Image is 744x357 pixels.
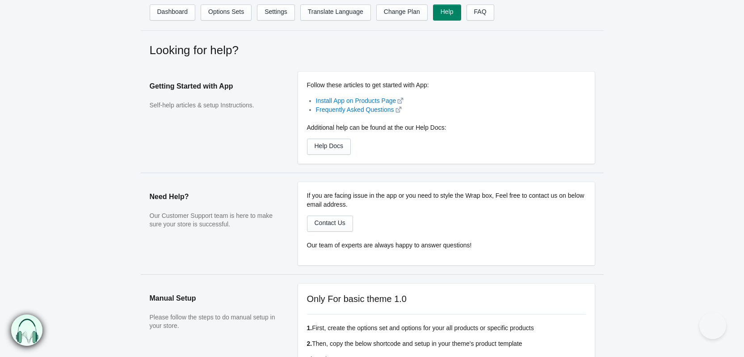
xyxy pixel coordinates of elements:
p: Then, copy the below shortcode and setup in your theme's product template [307,339,586,348]
p: Please follow the steps to do manual setup in your store. [150,313,280,331]
iframe: Toggle Customer Support [699,312,726,339]
h2: Getting Started with App [150,72,280,101]
p: If you are facing issue in the app or you need to style the Wrap box, Feel free to contact us on ... [307,191,586,209]
p: Additional help can be found at the our Help Docs: [307,123,586,132]
a: Install App on Products Page [316,97,396,104]
h2: Manual Setup [150,284,280,313]
p: First, create the options set and options for your all products or specific products [307,323,586,332]
a: Contact Us [307,216,353,232]
h2: Looking for help? [150,42,595,58]
a: Translate Language [300,4,371,21]
a: Options Sets [201,4,252,21]
p: Our team of experts are always happy to answer questions! [307,241,586,250]
a: Settings [257,4,295,21]
a: Help Docs [307,139,351,155]
a: FAQ [467,4,494,21]
b: 2. [307,340,312,347]
a: Frequently Asked Questions [316,106,394,113]
h2: Need Help? [150,182,280,212]
a: Help [433,4,461,21]
a: Change Plan [376,4,428,21]
p: Self-help articles & setup Instructions. [150,101,280,110]
h3: Only For basic theme 1.0 [307,293,586,305]
p: Our Customer Support team is here to make sure your store is successful. [150,212,280,229]
img: bxm.png [12,315,43,346]
b: 1. [307,324,312,331]
a: Dashboard [150,4,196,21]
p: Follow these articles to get started with App: [307,81,586,89]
